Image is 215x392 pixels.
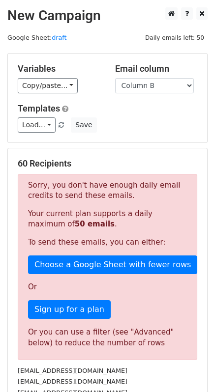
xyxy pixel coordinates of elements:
h5: Variables [18,63,100,74]
a: Load... [18,117,56,133]
p: Or [28,282,187,292]
p: To send these emails, you can either: [28,237,187,248]
a: Daily emails left: 50 [142,34,208,41]
a: Copy/paste... [18,78,78,93]
span: Daily emails left: 50 [142,32,208,43]
a: Sign up for a plan [28,300,111,319]
h2: New Campaign [7,7,208,24]
a: Choose a Google Sheet with fewer rows [28,255,197,274]
button: Save [71,117,96,133]
a: draft [52,34,66,41]
small: Google Sheet: [7,34,67,41]
small: [EMAIL_ADDRESS][DOMAIN_NAME] [18,367,127,374]
small: [EMAIL_ADDRESS][DOMAIN_NAME] [18,378,127,385]
div: Or you can use a filter (see "Advanced" below) to reduce the number of rows [28,327,187,349]
h5: Email column [115,63,198,74]
a: Templates [18,103,60,113]
p: Sorry, you don't have enough daily email credits to send these emails. [28,180,187,201]
h5: 60 Recipients [18,158,197,169]
iframe: Chat Widget [166,345,215,392]
strong: 50 emails [75,220,115,228]
p: Your current plan supports a daily maximum of . [28,209,187,229]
